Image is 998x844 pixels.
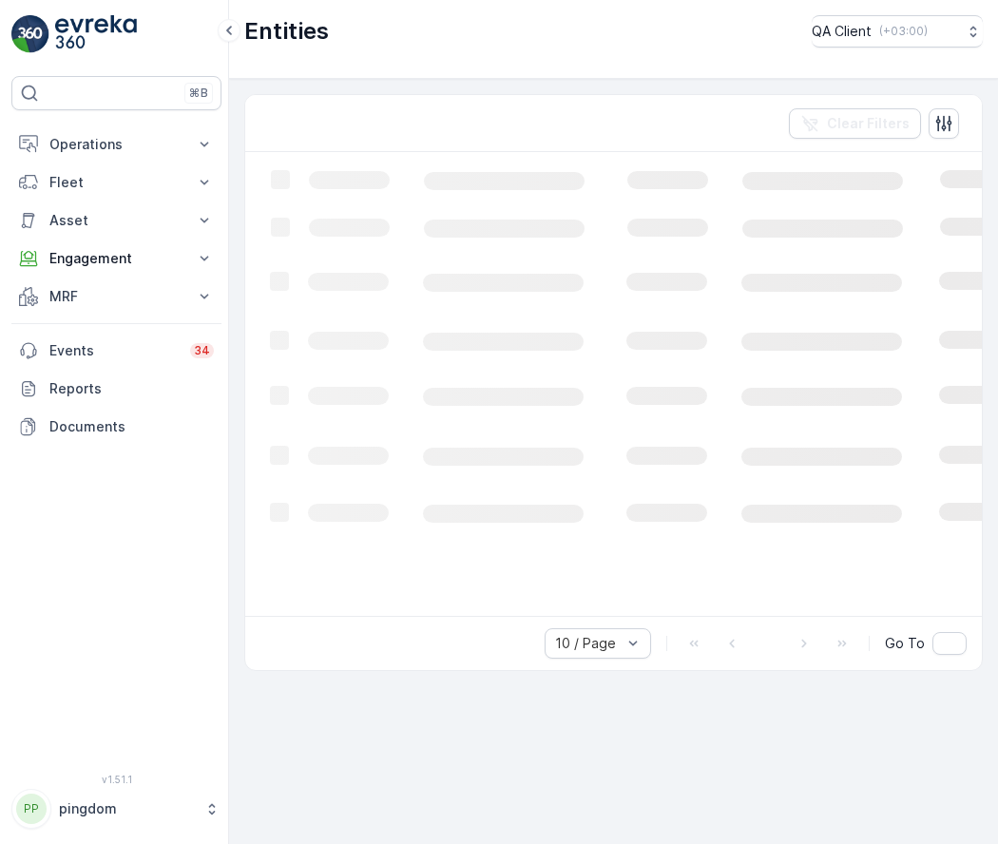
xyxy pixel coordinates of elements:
button: QA Client(+03:00) [812,15,983,48]
p: Asset [49,211,183,230]
p: Operations [49,135,183,154]
p: QA Client [812,22,872,41]
img: logo_light-DOdMpM7g.png [55,15,137,53]
img: logo [11,15,49,53]
a: Reports [11,370,221,408]
a: Events34 [11,332,221,370]
p: Reports [49,379,214,398]
span: Go To [885,634,925,653]
p: ⌘B [189,86,208,101]
p: ( +03:00 ) [879,24,928,39]
p: MRF [49,287,183,306]
button: MRF [11,278,221,316]
button: Asset [11,201,221,240]
button: Fleet [11,163,221,201]
button: Engagement [11,240,221,278]
a: Documents [11,408,221,446]
button: Operations [11,125,221,163]
p: 34 [194,343,210,358]
p: pingdom [59,799,195,818]
button: PPpingdom [11,789,221,829]
p: Documents [49,417,214,436]
span: v 1.51.1 [11,774,221,785]
p: Fleet [49,173,183,192]
p: Events [49,341,179,360]
div: PP [16,794,47,824]
button: Clear Filters [789,108,921,139]
p: Entities [244,16,329,47]
p: Clear Filters [827,114,910,133]
p: Engagement [49,249,183,268]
